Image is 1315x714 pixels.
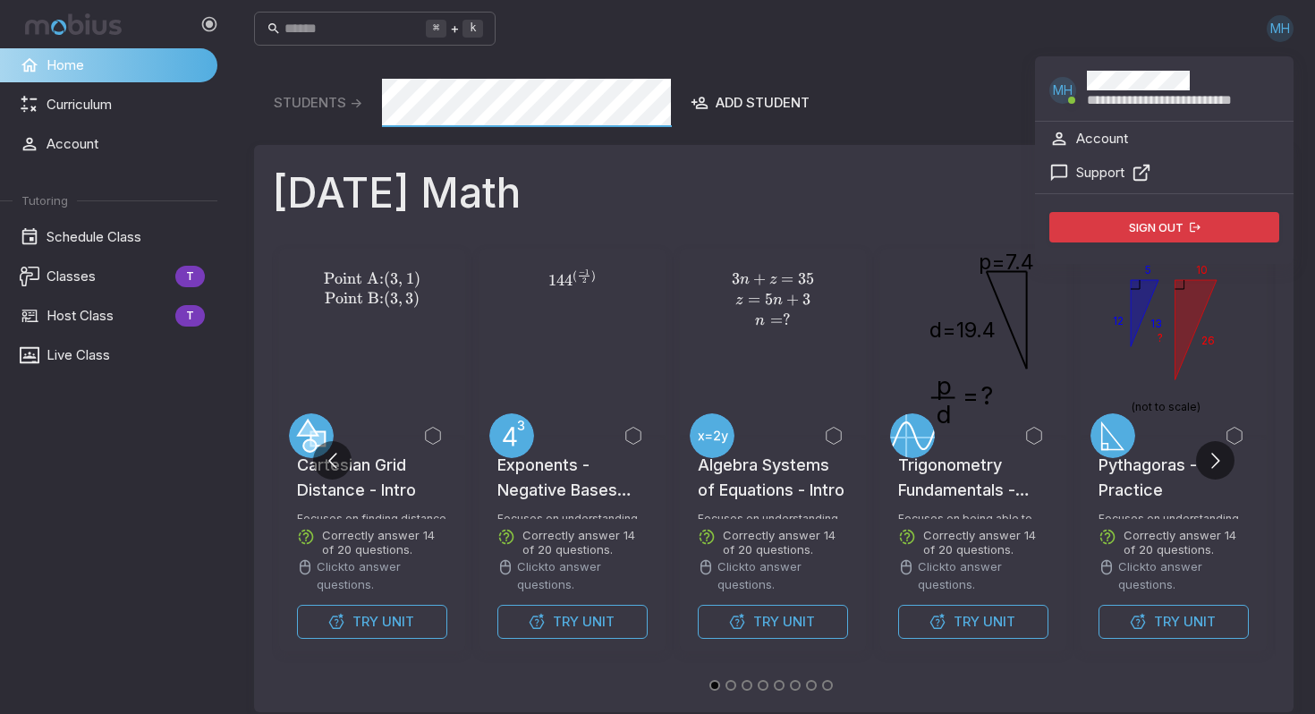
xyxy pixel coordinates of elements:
[918,558,1048,594] p: Click to answer questions.
[1113,314,1124,327] text: 12
[898,605,1048,639] button: TryUnit
[929,317,996,343] text: d=19.4
[1158,331,1163,344] text: ?
[774,680,785,691] button: Go to slide 5
[732,269,740,288] span: 3
[790,680,801,691] button: Go to slide 6
[753,269,766,288] span: +
[980,380,993,411] text: ?
[390,269,398,288] span: 3
[723,528,848,557] p: Correctly answer 14 of 20 questions.
[748,290,760,309] span: =
[384,269,390,288] span: (
[47,306,168,326] span: Host Class
[755,313,765,328] span: n
[1196,441,1234,480] button: Go to next slide
[317,558,447,594] p: Click to answer questions.
[585,268,590,276] span: 1
[1076,163,1124,183] p: Support
[426,18,483,39] div: +
[937,399,952,429] text: d
[1099,605,1249,639] button: TryUnit
[390,289,398,308] span: 3
[1049,77,1076,104] div: MH
[798,269,814,288] span: 35
[573,269,577,282] span: (
[783,612,815,632] span: Unit
[1099,435,1249,503] h5: Pythagoras - Practice
[548,271,564,290] span: 14
[325,289,384,308] span: Point B:
[582,276,587,285] span: 2
[954,612,980,632] span: Try
[963,380,979,411] text: =
[725,680,736,691] button: Go to slide 2
[890,413,935,458] a: Trigonometry
[765,290,773,309] span: 5
[579,268,585,276] span: −
[398,269,403,288] span: ,
[382,612,414,632] span: Unit
[398,289,403,308] span: ,
[297,435,447,503] h5: Cartesian Grid Distance - Intro
[322,528,447,557] p: Correctly answer 14 of 20 questions.
[753,612,779,632] span: Try
[21,192,68,208] span: Tutoring
[898,512,1048,519] p: Focuses on being able to solve triangles with trigonometry.
[47,227,205,247] span: Schedule Class
[462,20,483,38] kbd: k
[522,528,648,557] p: Correctly answer 14 of 20 questions.
[47,345,205,365] span: Live Class
[175,307,205,325] span: T
[352,612,378,632] span: Try
[175,268,205,285] span: T
[781,269,793,288] span: =
[691,93,810,113] div: Add Student
[590,269,591,279] span: ​
[1099,512,1249,519] p: Focuses on understanding how to work with the Pythagorean theorem.
[709,680,720,691] button: Go to slide 1
[413,289,420,308] span: )
[806,680,817,691] button: Go to slide 7
[313,441,352,480] button: Go to previous slide
[272,163,1276,224] h1: [DATE] Math
[898,435,1048,503] h5: Trigonometry Fundamentals - Practice
[1049,212,1279,242] button: Sign out
[1090,413,1135,458] a: Pythagoras
[1132,400,1200,413] text: (not to scale)
[742,680,752,691] button: Go to slide 3
[698,605,848,639] button: TryUnit
[405,289,413,308] span: 3
[802,290,810,309] span: 3
[591,269,596,282] span: )
[770,310,783,329] span: =
[497,435,648,503] h5: Exponents - Negative Bases and Exponents - Practice
[497,605,648,639] button: TryUnit
[786,290,799,309] span: +
[414,269,420,288] span: )
[769,272,776,287] span: z
[47,95,205,115] span: Curriculum
[582,612,615,632] span: Unit
[426,20,446,38] kbd: ⌘
[698,435,848,503] h5: Algebra Systems of Equations - Intro
[983,612,1015,632] span: Unit
[1124,528,1249,557] p: Correctly answer 14 of 20 questions.
[1076,129,1128,149] p: Account
[690,413,734,458] a: Algebra
[923,528,1048,557] p: Correctly answer 14 of 20 questions.
[1118,558,1249,594] p: Click to answer questions.
[384,289,390,308] span: (
[740,272,750,287] span: n
[289,413,334,458] a: Geometry 2D
[517,558,648,594] p: Click to answer questions.
[717,558,848,594] p: Click to answer questions.
[406,269,414,288] span: 1
[783,310,791,329] span: ?
[553,612,579,632] span: Try
[1201,334,1215,347] text: 26
[979,249,1034,275] text: p=7.4
[735,293,742,308] span: z
[564,271,573,290] span: 4
[758,680,768,691] button: Go to slide 4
